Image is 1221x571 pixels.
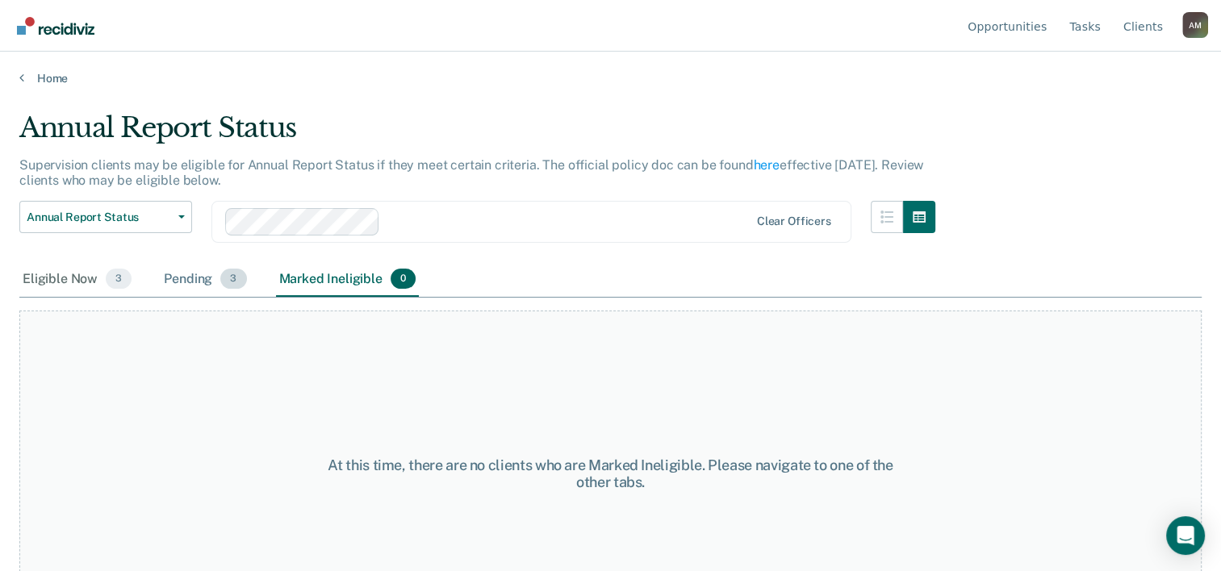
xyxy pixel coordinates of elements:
[19,201,192,233] button: Annual Report Status
[1166,516,1205,555] div: Open Intercom Messenger
[220,269,246,290] span: 3
[276,262,420,298] div: Marked Ineligible0
[106,269,132,290] span: 3
[1182,12,1208,38] div: A M
[391,269,416,290] span: 0
[17,17,94,35] img: Recidiviz
[754,157,780,173] a: here
[19,71,1202,85] a: Home
[19,262,135,298] div: Eligible Now3
[19,111,935,157] div: Annual Report Status
[19,157,923,188] p: Supervision clients may be eligible for Annual Report Status if they meet certain criteria. The o...
[316,456,906,491] div: At this time, there are no clients who are Marked Ineligible. Please navigate to one of the other...
[1182,12,1208,38] button: Profile dropdown button
[757,215,831,228] div: Clear officers
[27,210,172,224] span: Annual Report Status
[161,262,249,298] div: Pending3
